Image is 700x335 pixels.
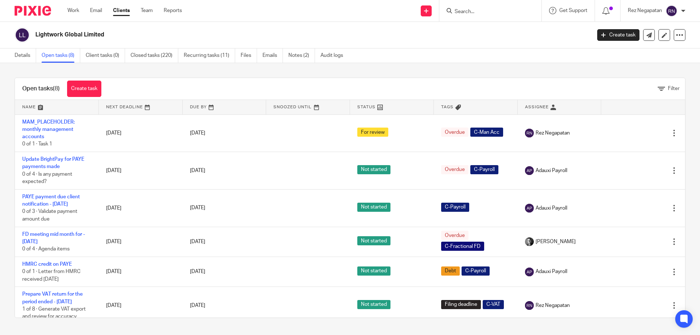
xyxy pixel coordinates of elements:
a: Create task [597,29,639,41]
a: Files [241,48,257,63]
span: Not started [357,266,390,276]
span: 0 of 3 · Validate payment amount due [22,209,77,222]
img: Pixie [15,6,51,16]
img: svg%3E [525,301,534,310]
span: Adauxi Payroll [536,268,567,275]
a: FD meeting mid month for - [DATE] [22,232,85,244]
img: svg%3E [525,204,534,213]
span: Overdue [441,165,468,174]
span: 1 of 8 · Generate VAT export and review for accuracy [22,307,86,319]
span: C-Payroll [441,203,469,212]
img: svg%3E [666,5,677,17]
a: Audit logs [320,48,349,63]
span: C-Fractional FD [441,242,484,251]
a: MAM_PLACEHOLDER: monthly management accounts [22,120,75,140]
span: Not started [357,300,390,309]
p: Rez Negapatan [628,7,662,14]
span: Not started [357,203,390,212]
span: C-VAT [483,300,504,309]
a: Work [67,7,79,14]
a: Details [15,48,36,63]
span: Filing deadline [441,300,481,309]
a: Email [90,7,102,14]
span: Not started [357,236,390,245]
img: svg%3E [525,268,534,276]
span: 0 of 1 · Letter from HMRC received [DATE] [22,269,81,282]
span: [DATE] [190,131,205,136]
a: Clients [113,7,130,14]
span: Adauxi Payroll [536,167,567,174]
img: svg%3E [525,129,534,137]
span: (8) [53,86,60,91]
a: Prepare VAT return for the period ended - [DATE] [22,292,83,304]
td: [DATE] [99,152,183,190]
span: Overdue [441,231,468,240]
a: Open tasks (8) [42,48,80,63]
span: Status [357,105,376,109]
span: Not started [357,165,390,174]
a: Update BrightPay for PAYE payments made [22,157,84,169]
span: 0 of 4 · Agenda items [22,246,70,252]
a: Client tasks (0) [86,48,125,63]
span: Rez Negapatan [536,302,570,309]
a: HMRC credit on PAYE [22,262,72,267]
span: Snoozed Until [273,105,312,109]
span: Rez Negapatan [536,129,570,137]
a: PAYE payment due client notification - [DATE] [22,194,80,207]
input: Search [454,9,520,15]
a: Closed tasks (220) [131,48,178,63]
td: [DATE] [99,114,183,152]
img: svg%3E [525,166,534,175]
h1: Open tasks [22,85,60,93]
span: [DATE] [190,303,205,308]
img: DSC_9061-3.jpg [525,237,534,246]
a: Emails [262,48,283,63]
span: [DATE] [190,206,205,211]
span: C-Payroll [462,266,490,276]
span: Get Support [559,8,587,13]
a: Create task [67,81,101,97]
td: [DATE] [99,287,183,324]
span: C-Man Acc [470,128,503,137]
span: [PERSON_NAME] [536,238,576,245]
span: Debt [441,266,460,276]
span: Tags [441,105,454,109]
h2: Lightwork Global Limited [35,31,476,39]
a: Reports [164,7,182,14]
td: [DATE] [99,189,183,227]
span: 0 of 1 · Task 1 [22,142,52,147]
img: svg%3E [15,27,30,43]
span: Overdue [441,128,468,137]
td: [DATE] [99,257,183,287]
span: 0 of 4 · Is any payment expected? [22,172,72,184]
span: Filter [668,86,680,91]
span: [DATE] [190,269,205,274]
span: [DATE] [190,239,205,244]
a: Notes (2) [288,48,315,63]
td: [DATE] [99,227,183,257]
a: Recurring tasks (11) [184,48,235,63]
span: Adauxi Payroll [536,204,567,212]
span: For review [357,128,388,137]
span: [DATE] [190,168,205,173]
span: C-Payroll [470,165,498,174]
a: Team [141,7,153,14]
